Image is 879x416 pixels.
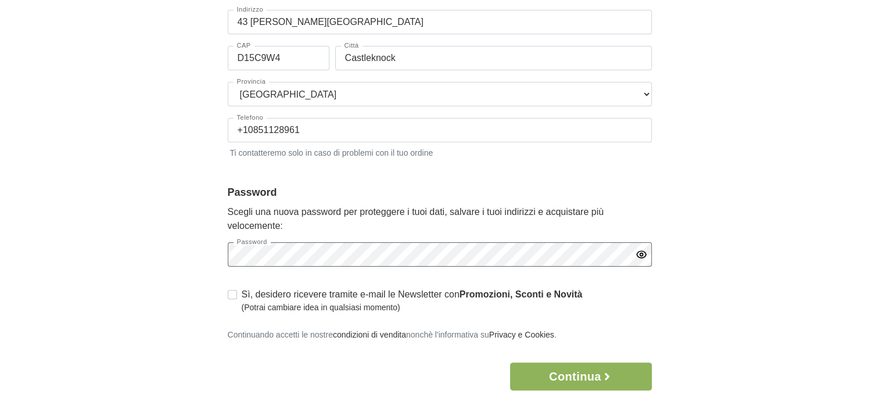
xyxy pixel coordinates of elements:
input: Indirizzo [228,10,652,34]
label: Indirizzo [234,6,267,13]
a: condizioni di vendita [333,330,406,339]
label: Provincia [234,78,270,85]
label: Password [234,239,271,245]
input: CAP [228,46,329,70]
small: Ti contatteremo solo in caso di problemi con il tuo ordine [228,145,652,159]
strong: Promozioni, Sconti e Novità [460,289,583,299]
small: Continuando accetti le nostre nonchè l'informativa su . [228,330,557,339]
button: Continua [510,363,651,390]
label: CAP [234,42,254,49]
small: (Potrai cambiare idea in qualsiasi momento) [242,302,583,314]
input: Telefono [228,118,652,142]
legend: Password [228,185,652,200]
label: Telefono [234,114,267,121]
a: Privacy e Cookies [489,330,554,339]
p: Scegli una nuova password per proteggere i tuoi dati, salvare i tuoi indirizzi e acquistare più v... [228,205,652,233]
label: Sì, desidero ricevere tramite e-mail le Newsletter con [242,288,583,314]
label: Città [341,42,363,49]
input: Città [335,46,652,70]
